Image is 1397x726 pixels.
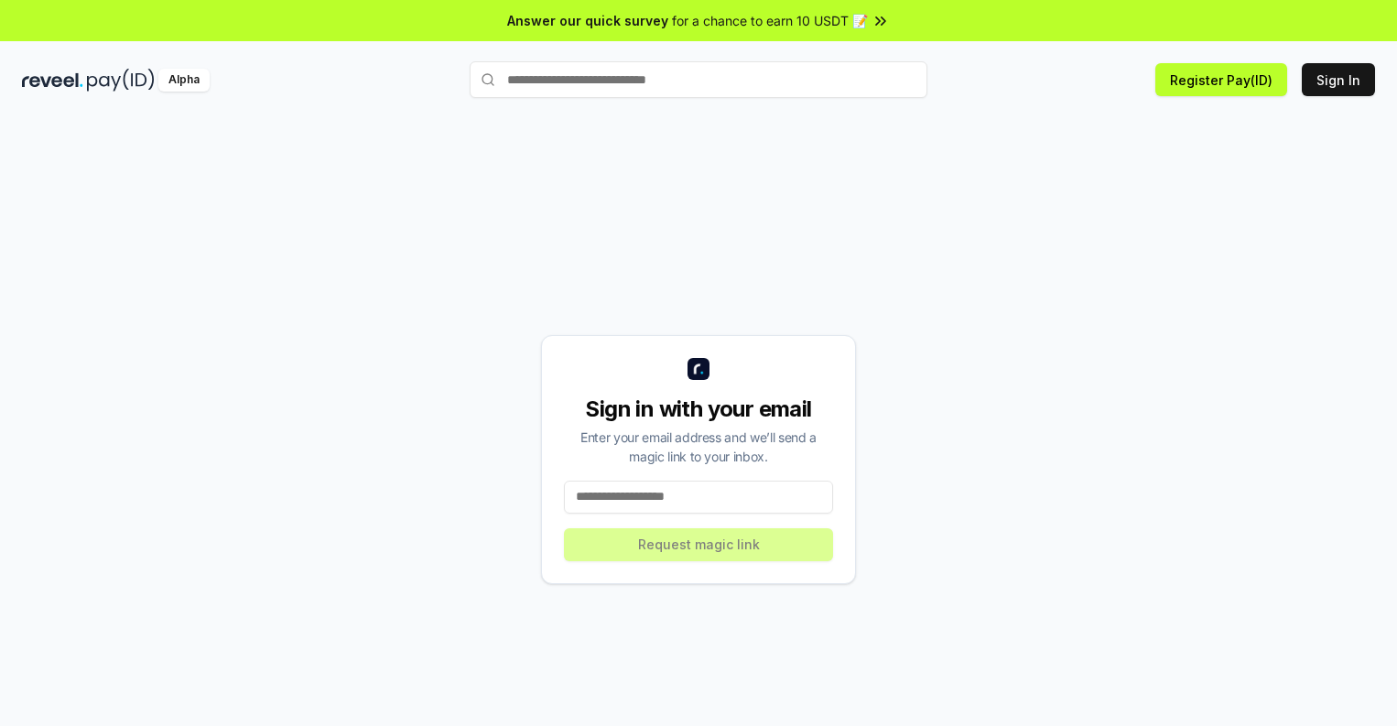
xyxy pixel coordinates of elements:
span: for a chance to earn 10 USDT 📝 [672,11,868,30]
div: Sign in with your email [564,395,833,424]
div: Enter your email address and we’ll send a magic link to your inbox. [564,428,833,466]
img: pay_id [87,69,155,92]
span: Answer our quick survey [507,11,668,30]
img: logo_small [688,358,709,380]
button: Sign In [1302,63,1375,96]
div: Alpha [158,69,210,92]
button: Register Pay(ID) [1155,63,1287,96]
img: reveel_dark [22,69,83,92]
